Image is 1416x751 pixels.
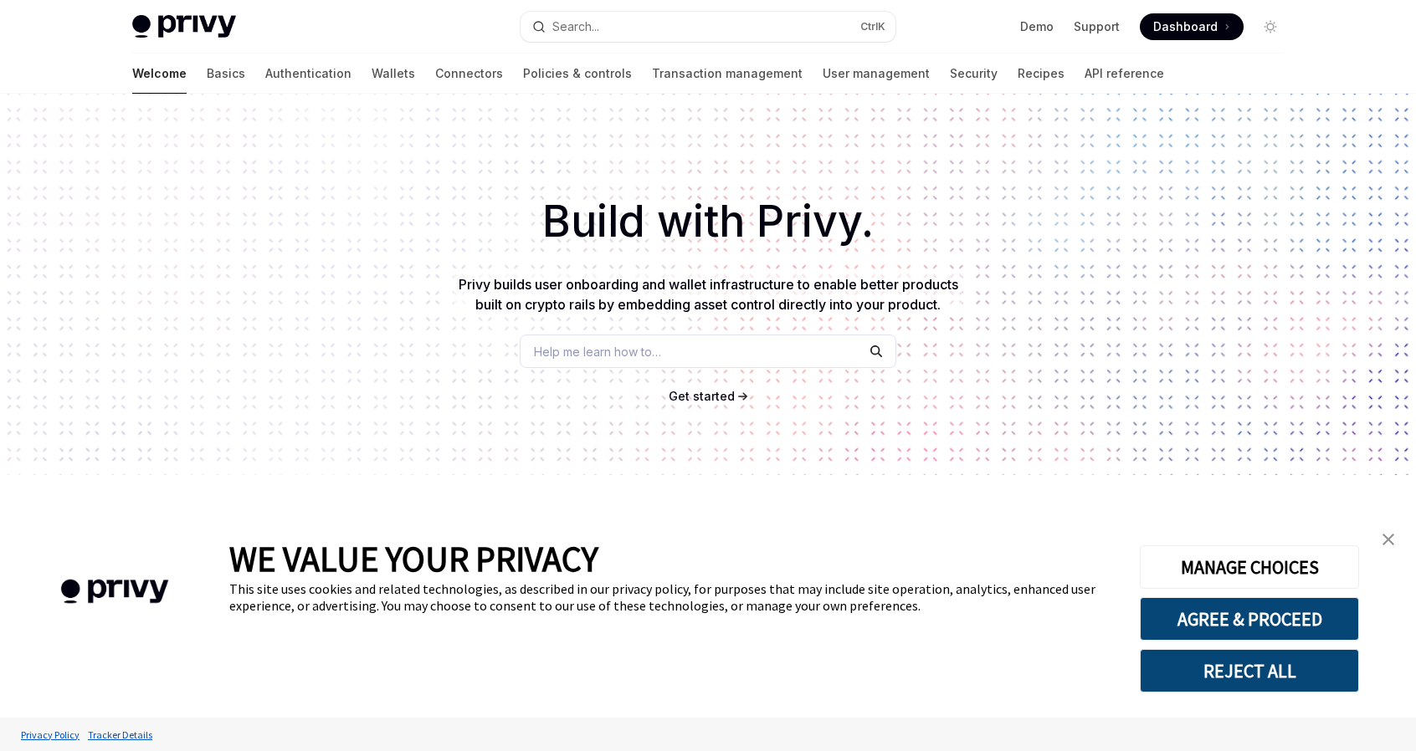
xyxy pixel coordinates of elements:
a: API reference [1085,54,1164,94]
h1: Build with Privy. [27,189,1389,254]
span: Help me learn how to… [534,343,661,360]
img: company logo [25,555,204,628]
a: Transaction management [652,54,803,94]
a: Basics [207,54,245,94]
div: Search... [552,17,599,37]
a: Wallets [372,54,415,94]
a: Get started [669,388,735,405]
button: Toggle dark mode [1257,13,1284,40]
span: Dashboard [1153,18,1218,35]
button: Search...CtrlK [521,12,895,42]
a: Privacy Policy [17,720,84,749]
a: Connectors [435,54,503,94]
span: Privy builds user onboarding and wallet infrastructure to enable better products built on crypto ... [459,276,958,313]
button: REJECT ALL [1140,649,1359,692]
span: WE VALUE YOUR PRIVACY [229,537,598,580]
a: Dashboard [1140,13,1244,40]
a: Recipes [1018,54,1065,94]
button: MANAGE CHOICES [1140,545,1359,589]
a: User management [823,54,930,94]
a: Welcome [132,54,187,94]
a: Demo [1020,18,1054,35]
a: close banner [1372,523,1405,556]
a: Policies & controls [523,54,632,94]
a: Support [1074,18,1120,35]
a: Authentication [265,54,351,94]
a: Tracker Details [84,720,156,749]
span: Ctrl K [860,20,885,33]
a: Security [950,54,998,94]
img: light logo [132,15,236,38]
img: close banner [1383,534,1394,545]
button: AGREE & PROCEED [1140,597,1359,641]
span: Get started [669,389,735,403]
div: This site uses cookies and related technologies, as described in our privacy policy, for purposes... [229,580,1115,614]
